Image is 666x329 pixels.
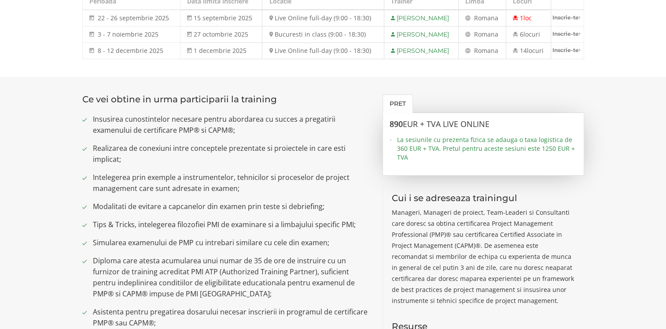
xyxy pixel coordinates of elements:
span: 22 - 26 septembrie 2025 [98,14,169,22]
td: 1 [506,10,551,26]
span: La sesiunile cu prezenta fizica se adauga o taxa logistica de 360 EUR + TVA. Pretul pentru aceste... [397,135,577,162]
span: Ro [474,30,482,38]
span: loc [523,14,532,22]
td: Bucuresti in class (9:00 - 18:30) [262,26,384,43]
a: Pret [383,94,413,113]
span: mana [482,30,498,38]
span: Realizarea de conexiuni intre conceptele prezentate si proiectele in care esti implicat; [93,143,370,165]
a: Inscrie-te [551,43,584,57]
span: mana [482,14,498,22]
td: 14 [506,43,551,59]
span: locuri [523,30,540,38]
a: Inscrie-te [551,26,584,41]
span: 3 - 7 noiembrie 2025 [98,30,158,38]
span: Tips & Tricks, intelegerea filozofiei PMI de examinare si a limbajului specific PMI; [93,219,370,230]
a: Inscrie-te [551,10,584,25]
td: 27 octombrie 2025 [180,26,262,43]
span: Modalitati de evitare a capcanelor din examen prin teste si debriefing; [93,201,370,212]
span: Simularea examenului de PMP cu intrebari similare cu cele din examen; [93,237,370,248]
span: 8 - 12 decembrie 2025 [98,46,163,55]
span: EUR + TVA LIVE ONLINE [403,119,489,129]
span: Intelegerea prin exemple a instrumentelor, tehnicilor si proceselor de project management care su... [93,172,370,194]
h3: 890 [390,120,577,129]
td: Live Online full-day (9:00 - 18:30) [262,10,384,26]
span: Ro [474,14,482,22]
span: locuri [527,46,544,55]
td: [PERSON_NAME] [384,10,459,26]
td: [PERSON_NAME] [384,43,459,59]
span: Diploma care atesta acumularea unui numar de 35 de ore de instruire cu un furnizor de training ac... [93,255,370,299]
span: mana [482,46,498,55]
td: 15 septembrie 2025 [180,10,262,26]
h3: Cui i se adreseaza trainingul [392,193,575,203]
span: Asistenta pentru pregatirea dosarului necesar inscrierii in programul de certificare PMP® sau CAPM®; [93,307,370,329]
span: Insusirea cunostintelor necesare pentru abordarea cu succes a pregatirii examenului de certificar... [93,114,370,136]
td: 6 [506,26,551,43]
td: Live Online full-day (9:00 - 18:30) [262,43,384,59]
td: 1 decembrie 2025 [180,43,262,59]
h3: Ce vei obtine in urma participarii la training [82,94,370,104]
span: Ro [474,46,482,55]
p: Manageri, Manageri de proiect, Team-Leaderi si Consultanti care doresc sa obtina certificarea Pro... [392,207,575,306]
td: [PERSON_NAME] [384,26,459,43]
